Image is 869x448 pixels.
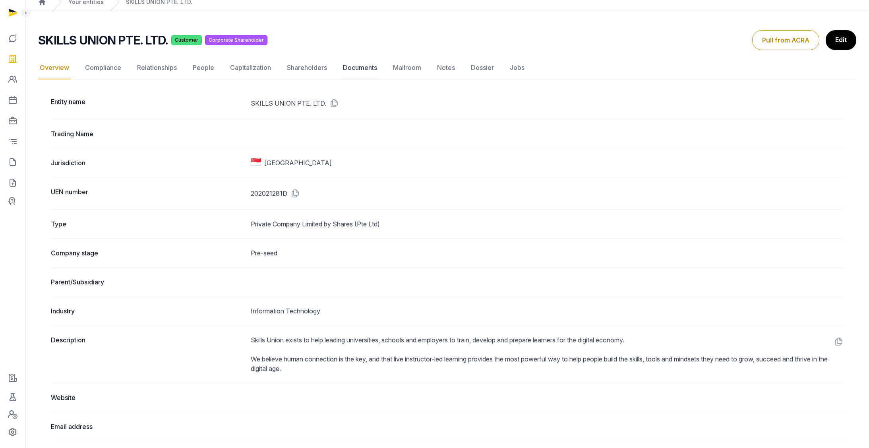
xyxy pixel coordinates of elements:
[228,56,273,79] a: Capitalization
[51,129,244,139] dt: Trading Name
[51,422,244,431] dt: Email address
[51,393,244,402] dt: Website
[135,56,178,79] a: Relationships
[341,56,379,79] a: Documents
[435,56,457,79] a: Notes
[51,158,244,168] dt: Jurisdiction
[826,30,856,50] a: Edit
[508,56,526,79] a: Jobs
[51,97,244,110] dt: Entity name
[251,306,844,316] dd: Information Technology
[51,306,244,316] dt: Industry
[191,56,216,79] a: People
[391,56,423,79] a: Mailroom
[251,187,844,200] dd: 202021281D
[51,335,244,373] dt: Description
[264,158,332,168] span: [GEOGRAPHIC_DATA]
[83,56,123,79] a: Compliance
[51,277,244,287] dt: Parent/Subsidiary
[251,219,844,229] dd: Private Company Limited by Shares (Pte Ltd)
[38,56,71,79] a: Overview
[251,248,844,258] dd: Pre-seed
[38,56,856,79] nav: Tabs
[285,56,329,79] a: Shareholders
[171,35,202,45] span: Customer
[469,56,495,79] a: Dossier
[51,219,244,229] dt: Type
[251,335,844,373] dd: Skills Union exists to help leading universities, schools and employers to train, develop and pre...
[752,30,819,50] button: Pull from ACRA
[251,97,844,110] dd: SKILLS UNION PTE. LTD.
[205,35,267,45] span: Corporate Shareholder
[51,187,244,200] dt: UEN number
[38,33,168,47] h2: SKILLS UNION PTE. LTD.
[51,248,244,258] dt: Company stage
